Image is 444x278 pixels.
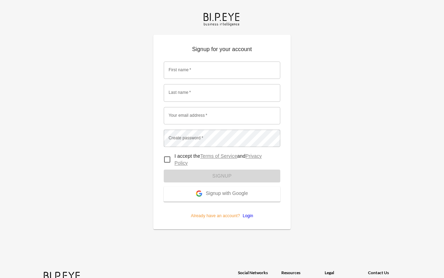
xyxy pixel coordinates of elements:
a: Terms of Service [200,153,237,159]
button: Signup with Google [164,187,280,202]
a: Login [240,213,253,218]
img: bipeye-logo [202,11,242,27]
p: Signup for your account [164,45,280,56]
span: Signup with Google [206,190,248,197]
p: I accept the and [174,153,275,166]
p: Already have an account? [164,202,280,219]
